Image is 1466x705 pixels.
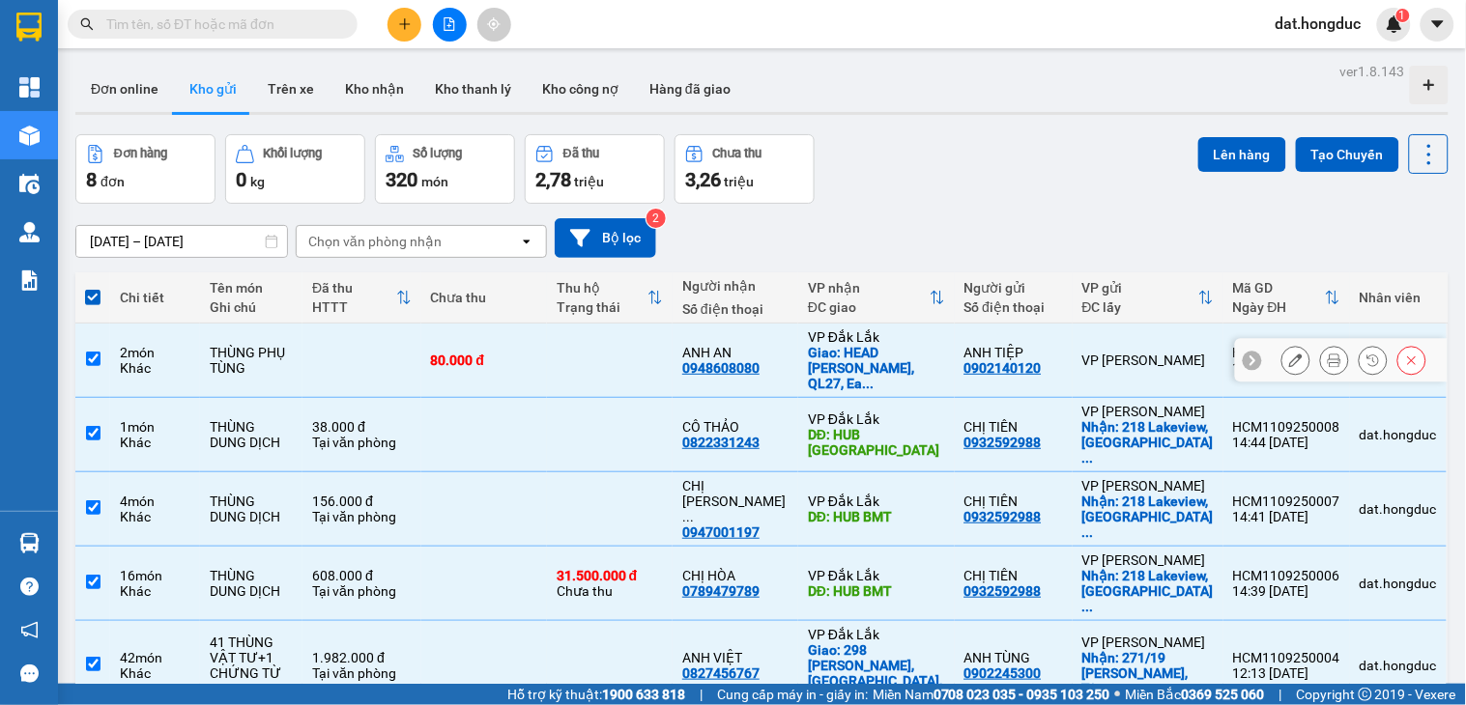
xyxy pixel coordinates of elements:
[808,299,929,315] div: ĐC giao
[210,419,293,450] div: THÙNG DUNG DỊCH
[312,493,411,509] div: 156.000 đ
[114,147,167,160] div: Đơn hàng
[964,583,1042,599] div: 0932592988
[19,270,40,291] img: solution-icon
[557,299,647,315] div: Trạng thái
[20,664,39,683] span: message
[557,568,663,583] div: 31.500.000 đ
[312,583,411,599] div: Tại văn phòng
[1233,299,1325,315] div: Ngày ĐH
[388,8,421,42] button: plus
[547,272,673,324] th: Toggle SortBy
[1198,137,1286,172] button: Lên hàng
[330,66,419,112] button: Kho nhận
[76,226,287,257] input: Select a date range.
[19,174,40,194] img: warehouse-icon
[174,66,252,112] button: Kho gửi
[934,687,1110,702] strong: 0708 023 035 - 0935 103 250
[1082,634,1214,650] div: VP [PERSON_NAME]
[1082,552,1214,568] div: VP [PERSON_NAME]
[414,147,463,160] div: Số lượng
[210,345,293,376] div: THÙNG PHỤ TÙNG
[1073,272,1223,324] th: Toggle SortBy
[682,278,789,294] div: Người nhận
[682,583,760,599] div: 0789479789
[647,209,666,228] sup: 2
[419,66,527,112] button: Kho thanh lý
[964,360,1042,376] div: 0902140120
[1233,493,1340,509] div: HCM1109250007
[1410,66,1449,104] div: Tạo kho hàng mới
[120,419,190,435] div: 1 món
[487,17,501,31] span: aim
[80,17,94,31] span: search
[964,299,1063,315] div: Số điện thoại
[120,509,190,524] div: Khác
[964,280,1063,296] div: Người gửi
[1082,280,1198,296] div: VP gửi
[682,665,760,681] div: 0827456767
[634,66,746,112] button: Hàng đã giao
[1233,280,1325,296] div: Mã GD
[682,360,760,376] div: 0948608080
[1429,15,1447,33] span: caret-down
[798,272,954,324] th: Toggle SortBy
[808,568,944,583] div: VP Đắk Lắk
[431,290,537,305] div: Chưa thu
[1233,360,1340,376] div: 16:13 [DATE]
[210,493,293,524] div: THÙNG DUNG DỊCH
[724,174,754,189] span: triệu
[808,642,944,704] div: Giao: 298 Hà Huy Tập, Tân An, TpBMT
[685,168,721,191] span: 3,26
[700,684,703,705] span: |
[1296,137,1399,172] button: Tạo Chuyến
[1233,568,1340,583] div: HCM1109250006
[808,583,944,599] div: DĐ: HUB BMT
[386,168,417,191] span: 320
[964,665,1042,681] div: 0902245300
[421,174,448,189] span: món
[557,568,663,599] div: Chưa thu
[507,684,685,705] span: Hỗ trợ kỹ thuật:
[1386,15,1403,33] img: icon-new-feature
[431,352,537,368] div: 80.000 đ
[1082,524,1094,540] span: ...
[808,427,944,458] div: DĐ: HUB TRUNG HÒA
[120,435,190,450] div: Khác
[964,435,1042,450] div: 0932592988
[675,134,815,204] button: Chưa thu3,26 triệu
[19,126,40,146] img: warehouse-icon
[225,134,365,204] button: Khối lượng0kg
[75,134,216,204] button: Đơn hàng8đơn
[210,634,293,681] div: 41 THÙNG VẬT TƯ+1 CHỨNG TỪ
[19,222,40,242] img: warehouse-icon
[1360,576,1437,591] div: dat.hongduc
[210,568,293,599] div: THÙNG DUNG DỊCH
[682,524,760,540] div: 0947001197
[717,684,868,705] span: Cung cấp máy in - giấy in:
[120,665,190,681] div: Khác
[682,419,789,435] div: CÔ THẢO
[1340,61,1405,82] div: ver 1.8.143
[1233,509,1340,524] div: 14:41 [DATE]
[20,621,39,639] span: notification
[16,13,42,42] img: logo-vxr
[19,77,40,98] img: dashboard-icon
[682,509,694,524] span: ...
[1279,684,1282,705] span: |
[1082,352,1214,368] div: VP [PERSON_NAME]
[1082,299,1198,315] div: ĐC lấy
[1281,346,1310,375] div: Sửa đơn hàng
[1082,493,1214,540] div: Nhận: 218 Lakeview, Đường song hành, Q2
[120,568,190,583] div: 16 món
[312,280,395,296] div: Đã thu
[1082,599,1094,614] span: ...
[1360,501,1437,517] div: dat.hongduc
[75,66,174,112] button: Đơn online
[873,684,1110,705] span: Miền Nam
[19,533,40,553] img: warehouse-icon
[210,299,293,315] div: Ghi chú
[1082,478,1214,493] div: VP [PERSON_NAME]
[312,419,411,435] div: 38.000 đ
[682,650,789,665] div: ANH VIỆT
